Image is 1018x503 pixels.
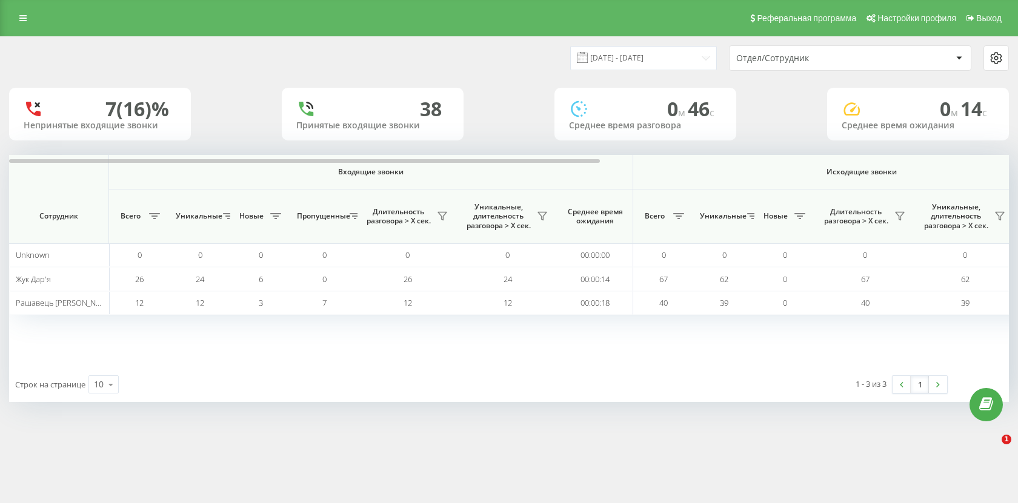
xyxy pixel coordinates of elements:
[678,106,688,119] span: м
[135,297,144,308] span: 12
[856,378,887,390] div: 1 - 3 из 3
[24,120,176,131] div: Непринятые входящие звонки
[259,249,263,260] span: 0
[504,274,512,284] span: 24
[94,378,104,390] div: 10
[16,249,50,260] span: Unknown
[557,267,633,291] td: 00:00:14
[19,211,98,221] span: Сотрудник
[861,274,870,284] span: 67
[569,120,722,131] div: Среднее время разговора
[420,97,442,120] div: 38
[297,211,346,221] span: Пропущенные
[963,249,967,260] span: 0
[940,96,960,122] span: 0
[504,297,512,308] span: 12
[961,274,970,284] span: 62
[557,291,633,315] td: 00:00:18
[198,249,202,260] span: 0
[567,207,624,226] span: Среднее время ожидания
[659,297,668,308] span: 40
[404,274,412,284] span: 26
[976,13,1002,23] span: Выход
[861,297,870,308] span: 40
[700,211,744,221] span: Уникальные
[688,96,714,122] span: 46
[236,211,267,221] span: Новые
[736,53,881,64] div: Отдел/Сотрудник
[760,211,791,221] span: Новые
[16,274,51,284] span: Жук Дар'я
[322,297,327,308] span: 7
[464,202,533,231] span: Уникальные, длительность разговора > Х сек.
[720,274,728,284] span: 62
[961,297,970,308] span: 39
[141,167,601,177] span: Входящие звонки
[783,249,787,260] span: 0
[259,274,263,284] span: 6
[659,274,668,284] span: 67
[977,435,1006,464] iframe: Intercom live chat
[196,297,204,308] span: 12
[877,13,956,23] span: Настройки профиля
[505,249,510,260] span: 0
[196,274,204,284] span: 24
[783,297,787,308] span: 0
[557,243,633,267] td: 00:00:00
[135,274,144,284] span: 26
[176,211,219,221] span: Уникальные
[722,249,727,260] span: 0
[322,249,327,260] span: 0
[662,249,666,260] span: 0
[259,297,263,308] span: 3
[404,297,412,308] span: 12
[911,376,929,393] a: 1
[783,274,787,284] span: 0
[720,297,728,308] span: 39
[821,207,891,226] span: Длительность разговора > Х сек.
[405,249,410,260] span: 0
[296,120,449,131] div: Принятые входящие звонки
[364,207,433,226] span: Длительность разговора > Х сек.
[105,97,169,120] div: 7 (16)%
[138,249,142,260] span: 0
[921,202,991,231] span: Уникальные, длительность разговора > Х сек.
[639,211,670,221] span: Всего
[667,96,688,122] span: 0
[710,106,714,119] span: c
[16,297,114,308] span: Рашавець [PERSON_NAME]
[15,379,85,390] span: Строк на странице
[863,249,867,260] span: 0
[960,96,987,122] span: 14
[842,120,994,131] div: Среднее время ожидания
[115,211,145,221] span: Всего
[951,106,960,119] span: м
[322,274,327,284] span: 0
[982,106,987,119] span: c
[757,13,856,23] span: Реферальная программа
[1002,435,1011,444] span: 1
